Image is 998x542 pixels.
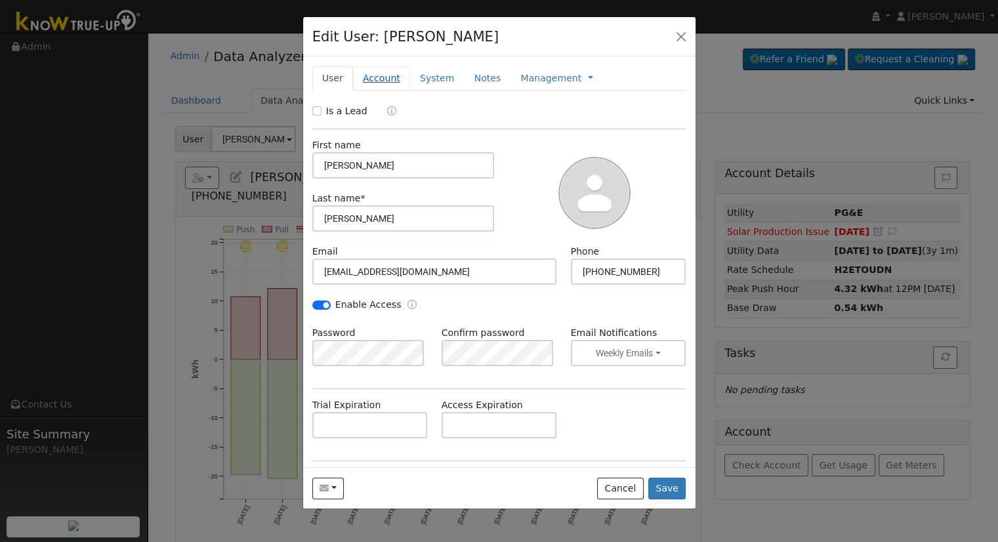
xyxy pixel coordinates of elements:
[335,298,402,312] label: Enable Access
[520,72,581,85] a: Management
[312,106,322,115] input: Is a Lead
[648,478,686,500] button: Save
[410,66,465,91] a: System
[312,245,338,259] label: Email
[312,478,344,500] button: mjmaf8@gmail.com
[597,478,644,500] button: Cancel
[464,66,510,91] a: Notes
[326,104,367,118] label: Is a Lead
[571,326,686,340] label: Email Notifications
[312,192,365,205] label: Last name
[377,104,396,119] a: Lead
[407,298,417,313] a: Enable Access
[312,398,381,412] label: Trial Expiration
[442,398,523,412] label: Access Expiration
[353,66,410,91] a: Account
[312,326,356,340] label: Password
[571,340,686,366] button: Weekly Emails
[312,138,361,152] label: First name
[360,193,365,203] span: Required
[442,326,525,340] label: Confirm password
[312,26,499,47] h4: Edit User: [PERSON_NAME]
[312,66,353,91] a: User
[571,245,600,259] label: Phone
